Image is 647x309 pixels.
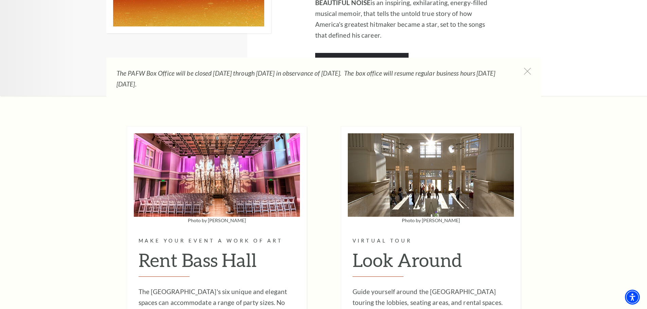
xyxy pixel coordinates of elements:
p: Photo by [PERSON_NAME] [348,218,514,223]
img: Touring Bass Hall [348,133,514,217]
p: Make Your Event a Work of Art [139,237,295,245]
p: Guide yourself around the [GEOGRAPHIC_DATA] touring the lobbies, seating areas, and rental spaces. [353,286,509,308]
a: Learn More A Beautiful Noise: The Neil Diamond Musical [315,53,409,72]
p: Virtual Tour [353,237,509,245]
img: Special Event Rental [134,133,300,217]
em: The PAFW Box Office will be closed [DATE] through [DATE] in observance of [DATE]. The box office ... [116,69,495,88]
p: Photo by [PERSON_NAME] [134,218,300,223]
h2: Look Around [353,249,509,277]
div: Accessibility Menu [625,290,640,305]
h2: Rent Bass Hall [139,249,295,277]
